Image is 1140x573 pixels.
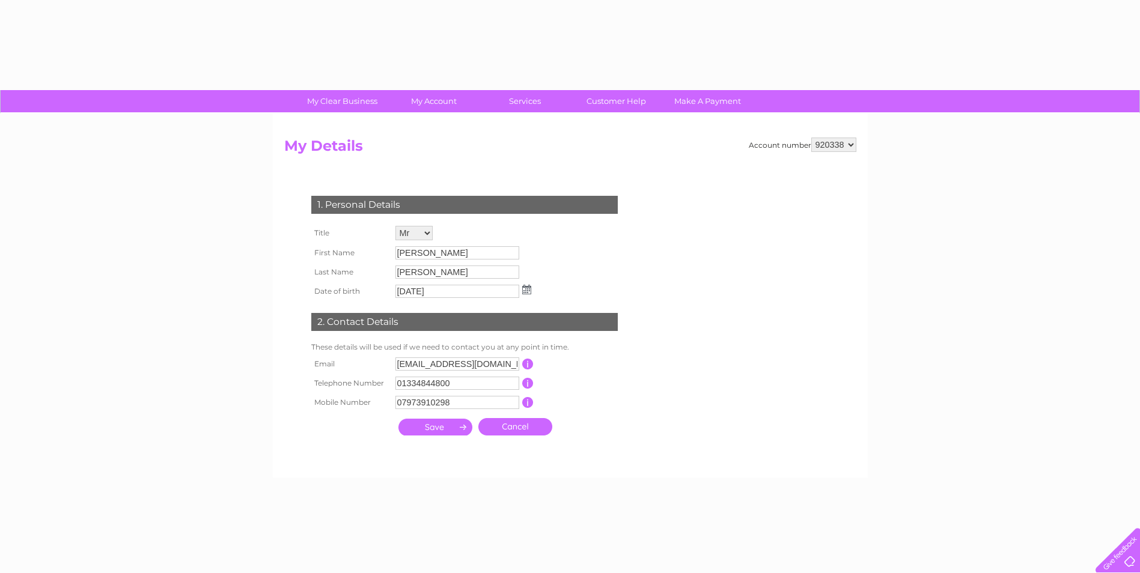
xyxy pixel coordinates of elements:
[311,313,618,331] div: 2. Contact Details
[398,419,472,435] input: Submit
[522,378,534,389] input: Information
[311,196,618,214] div: 1. Personal Details
[308,393,392,412] th: Mobile Number
[478,418,552,435] a: Cancel
[293,90,392,112] a: My Clear Business
[522,359,534,369] input: Information
[567,90,666,112] a: Customer Help
[308,243,392,262] th: First Name
[308,354,392,374] th: Email
[384,90,483,112] a: My Account
[522,397,534,408] input: Information
[658,90,757,112] a: Make A Payment
[475,90,575,112] a: Services
[522,285,531,294] img: ...
[284,138,856,160] h2: My Details
[308,374,392,393] th: Telephone Number
[308,340,621,354] td: These details will be used if we need to contact you at any point in time.
[308,223,392,243] th: Title
[308,262,392,282] th: Last Name
[308,282,392,301] th: Date of birth
[749,138,856,152] div: Account number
